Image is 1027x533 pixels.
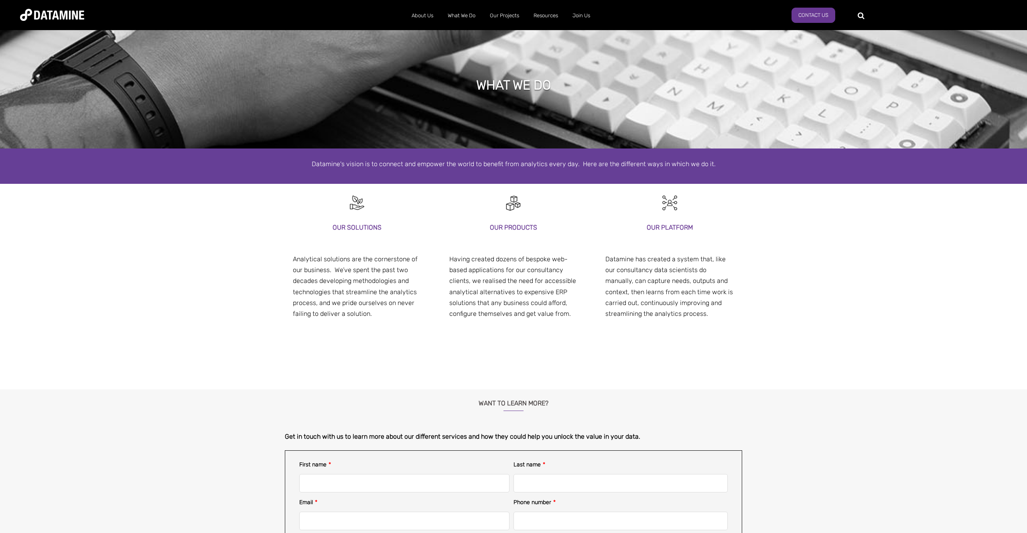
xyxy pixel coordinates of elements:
a: Contact Us [792,8,835,23]
span: Get in touch with us to learn more about our different services and how they could help you unloc... [285,433,640,440]
span: our platform [449,240,486,248]
span: Phone number [513,499,551,506]
h3: our platform [605,222,734,233]
a: About Us [404,5,440,26]
span: our platform [293,240,329,248]
img: Customer Analytics-1 [661,194,679,212]
img: Digital Activation-1 [504,194,522,212]
h3: Want to learn more? [285,389,742,411]
img: Datamine [20,9,84,21]
span: Analytical solutions are the cornerstone of our business. We’ve spent the past two decades develo... [293,255,418,317]
span: Datamine has created a system that, like our consultancy data scientists do manually, can capture... [605,255,733,317]
span: Email [299,499,313,506]
span: Having created dozens of bespoke web-based applications for our consultancy clients, we realised ... [449,255,576,317]
span: First name [299,461,327,468]
h3: our products [449,222,578,233]
span: our platform [605,240,642,248]
p: Datamine's vision is to connect and empower the world to benefit from analytics every day. Here a... [285,159,742,169]
a: Resources [526,5,565,26]
span: Last name [513,461,541,468]
a: Our Projects [483,5,526,26]
h3: Our solutions [293,222,422,233]
img: Recruitment Black-10-1 [348,194,366,212]
a: What We Do [440,5,483,26]
h1: what we do [476,76,551,94]
a: Join Us [565,5,597,26]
